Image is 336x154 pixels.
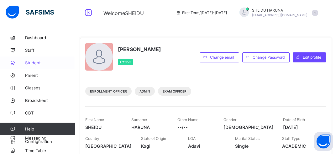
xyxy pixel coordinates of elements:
span: Help [25,126,75,131]
span: Welcome SHEIDU [103,10,144,16]
span: CBT [25,110,75,115]
span: SHEIDU [85,125,122,130]
span: Staff [25,48,75,53]
span: Admin [139,89,150,93]
span: SHEIDU HARUNA [252,8,307,13]
span: [DATE] [283,125,320,130]
span: [PERSON_NAME] [118,46,161,52]
span: First Name [85,117,104,122]
button: Open asap [314,132,333,151]
span: [EMAIL_ADDRESS][DOMAIN_NAME] [252,13,307,17]
span: Other Name [177,117,198,122]
span: Adavi [188,143,226,149]
span: --/-- [177,125,214,130]
span: State of Origin [141,136,166,141]
span: Staff Type [282,136,300,141]
span: Configuration [25,139,75,144]
span: Time Table [25,148,75,153]
span: Country [85,136,99,141]
span: LGA [188,136,196,141]
span: HARUNA [131,125,168,130]
span: Exam Officer [163,89,186,93]
span: Active [119,60,131,64]
span: session/term information [176,10,227,15]
span: Marital Status [235,136,260,141]
span: Kogi [141,143,179,149]
span: [GEOGRAPHIC_DATA] [85,143,132,149]
span: Student [25,60,75,65]
span: Broadsheet [25,98,75,103]
span: Dashboard [25,35,75,40]
span: [DEMOGRAPHIC_DATA] [223,125,274,130]
span: Change Password [253,55,285,60]
span: Surname [131,117,147,122]
span: Date of Birth [283,117,305,122]
img: safsims [6,6,54,19]
span: Edit profile [303,55,321,60]
span: Enrollment Officer [90,89,127,93]
span: Parent [25,73,75,78]
span: Gender [223,117,236,122]
div: SHEIDUHARUNA [233,8,321,18]
span: Single [235,143,273,149]
span: ACADEMIC [282,143,320,149]
span: Change email [210,55,234,60]
span: Classes [25,85,75,90]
